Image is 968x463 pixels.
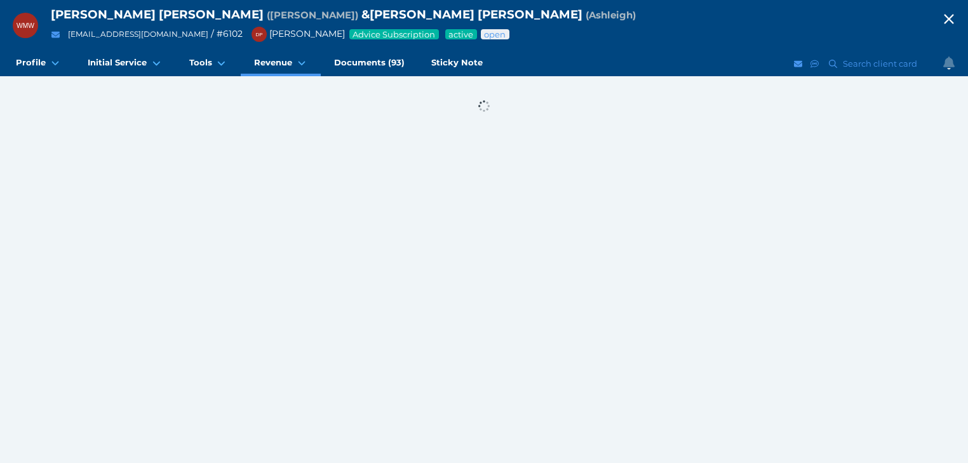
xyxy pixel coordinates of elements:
button: Search client card [823,56,924,72]
button: SMS [809,56,821,72]
span: / # 6102 [211,28,243,39]
span: & [PERSON_NAME] [PERSON_NAME] [361,7,582,22]
div: Wade Miles Woodley [13,13,38,38]
span: Sticky Note [431,57,483,68]
span: Tools [189,57,212,68]
a: Initial Service [74,51,175,76]
span: Preferred name [267,9,358,21]
button: Email [48,27,64,43]
a: Revenue [241,51,321,76]
a: Profile [3,51,74,76]
span: WMW [17,22,34,29]
span: [PERSON_NAME] [PERSON_NAME] [51,7,264,22]
span: Advice Subscription [352,29,436,39]
span: Preferred name [586,9,636,21]
a: [EMAIL_ADDRESS][DOMAIN_NAME] [68,29,208,39]
span: Service package status: Active service agreement in place [448,29,474,39]
a: Documents (93) [321,51,418,76]
span: Search client card [840,58,923,69]
span: Advice status: Review not yet booked in [483,29,507,39]
span: Profile [16,57,46,68]
span: [PERSON_NAME] [245,28,345,39]
span: Revenue [254,57,292,68]
button: Email [792,56,805,72]
span: Initial Service [88,57,147,68]
div: David Parry [252,27,267,42]
span: Documents (93) [334,57,405,68]
span: DP [255,32,262,37]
